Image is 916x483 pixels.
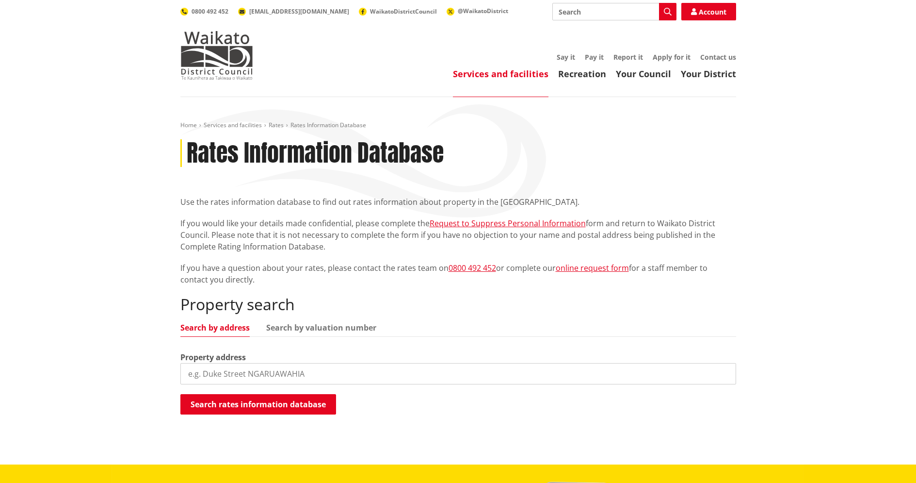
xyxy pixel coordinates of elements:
[556,263,629,273] a: online request form
[616,68,671,80] a: Your Council
[557,52,575,62] a: Say it
[180,7,228,16] a: 0800 492 452
[180,363,736,384] input: e.g. Duke Street NGARUAWAHIA
[180,295,736,314] h2: Property search
[700,52,736,62] a: Contact us
[449,263,496,273] a: 0800 492 452
[238,7,349,16] a: [EMAIL_ADDRESS][DOMAIN_NAME]
[192,7,228,16] span: 0800 492 452
[187,139,444,167] h1: Rates Information Database
[585,52,604,62] a: Pay it
[653,52,691,62] a: Apply for it
[180,394,336,415] button: Search rates information database
[269,121,284,129] a: Rates
[180,217,736,252] p: If you would like your details made confidential, please complete the form and return to Waikato ...
[359,7,437,16] a: WaikatoDistrictCouncil
[249,7,349,16] span: [EMAIL_ADDRESS][DOMAIN_NAME]
[458,7,508,15] span: @WaikatoDistrict
[370,7,437,16] span: WaikatoDistrictCouncil
[266,324,376,332] a: Search by valuation number
[180,121,197,129] a: Home
[558,68,606,80] a: Recreation
[180,196,736,208] p: Use the rates information database to find out rates information about property in the [GEOGRAPHI...
[681,3,736,20] a: Account
[552,3,676,20] input: Search input
[180,31,253,80] img: Waikato District Council - Te Kaunihera aa Takiwaa o Waikato
[613,52,643,62] a: Report it
[180,324,250,332] a: Search by address
[204,121,262,129] a: Services and facilities
[430,218,586,229] a: Request to Suppress Personal Information
[180,262,736,285] p: If you have a question about your rates, please contact the rates team on or complete our for a s...
[447,7,508,15] a: @WaikatoDistrict
[290,121,366,129] span: Rates Information Database
[180,121,736,130] nav: breadcrumb
[453,68,548,80] a: Services and facilities
[681,68,736,80] a: Your District
[180,351,246,363] label: Property address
